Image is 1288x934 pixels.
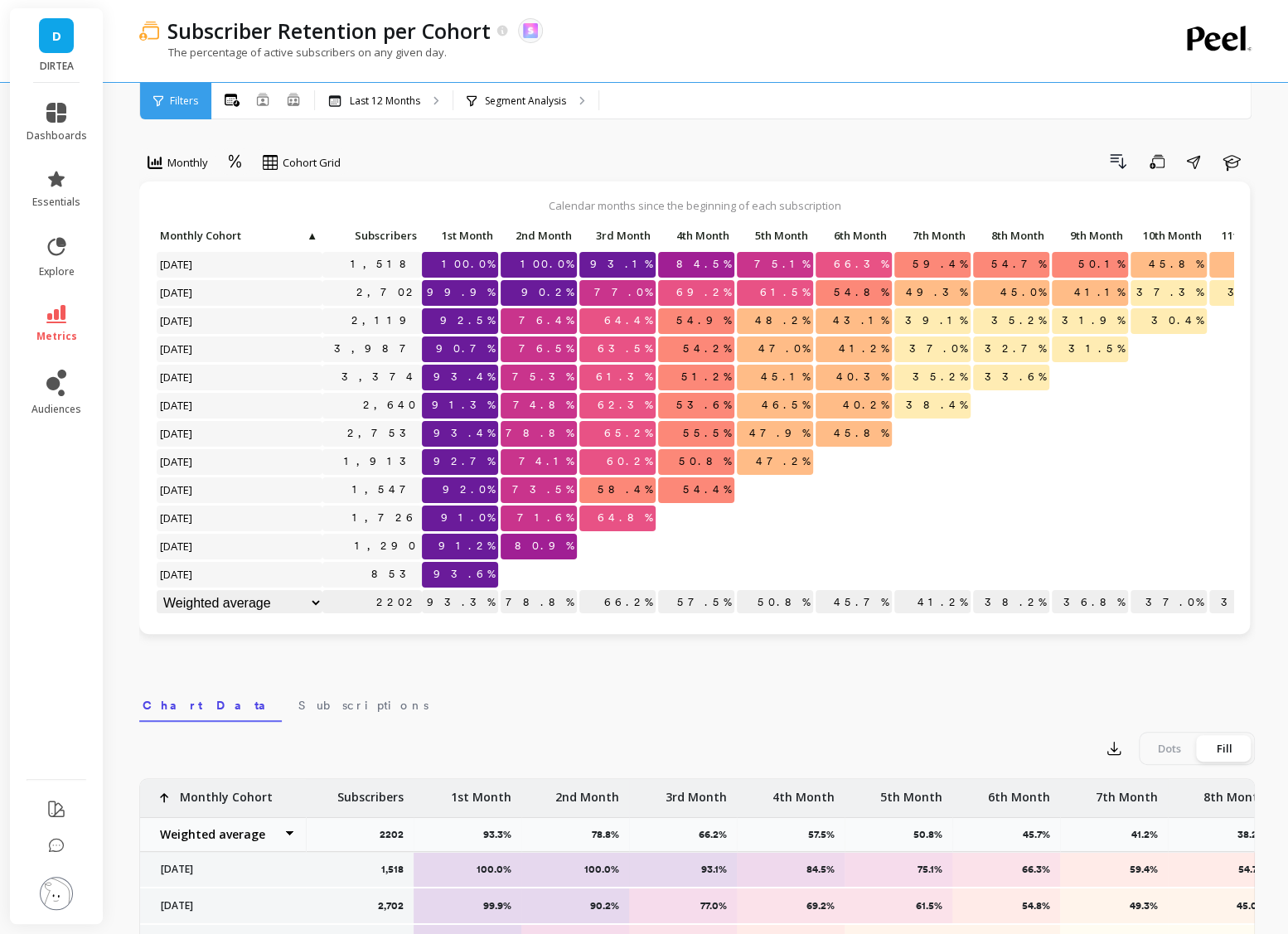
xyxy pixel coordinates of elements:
span: [DATE] [157,449,197,474]
span: 8th Month [976,229,1044,242]
a: 1,290 [351,534,422,559]
span: [DATE] [157,562,197,587]
span: Chart Data [143,697,278,714]
p: 3rd Month [666,779,727,806]
p: 11th Month [1209,224,1286,247]
span: 71.6% [514,506,577,530]
p: 38.5% [1209,590,1286,615]
div: Fill [1197,735,1252,762]
p: Calendar months since the beginning of each subscription [156,198,1233,213]
span: Monthly [167,155,208,171]
span: 61.5% [757,280,813,305]
span: metrics [36,330,77,343]
span: [DATE] [157,534,197,559]
div: Toggle SortBy [1130,224,1208,249]
div: Dots [1142,735,1197,762]
p: Monthly Cohort [157,224,322,247]
span: [DATE] [157,252,197,277]
span: 91.0% [438,506,498,530]
span: 6th Month [819,229,887,242]
span: 66.3% [830,252,892,277]
p: 10th Month [1131,224,1207,247]
span: 58.4% [594,477,656,502]
span: 42.5% [1231,252,1286,277]
div: Toggle SortBy [736,224,815,249]
span: 48.2% [752,308,813,333]
span: 39.1% [902,308,971,333]
p: 45.0% [1179,899,1266,912]
p: Subscribers [337,779,404,806]
span: 74.8% [510,393,577,418]
a: 2,753 [344,421,422,446]
p: 9th Month [1052,224,1128,247]
p: 41.2% [894,590,971,615]
span: 90.2% [518,280,577,305]
p: 75.1% [855,863,942,876]
p: 50.8% [737,590,813,615]
span: 47.9% [746,421,813,446]
p: The percentage of active subscribers on any given day. [139,45,447,60]
span: 76.5% [516,336,577,361]
p: 61.5% [855,899,942,912]
span: 91.3% [429,393,498,418]
a: 1,518 [347,252,422,277]
a: 2,702 [353,280,422,305]
span: [DATE] [157,280,197,305]
p: 78.8% [501,590,577,615]
div: Toggle SortBy [972,224,1051,249]
span: Filters [170,94,198,108]
span: 64.4% [601,308,656,333]
span: 55.5% [680,421,734,446]
p: 50.8% [913,828,952,841]
p: 78.8% [592,828,629,841]
p: [DATE] [151,899,296,912]
span: 36.2% [1224,280,1286,305]
a: 853 [368,562,422,587]
a: 3,987 [331,336,422,361]
span: 40.2% [840,393,892,418]
p: 99.9% [424,899,511,912]
p: 41.2% [1131,828,1168,841]
p: 2202 [380,828,414,841]
p: 84.5% [748,863,835,876]
span: 93.4% [430,365,498,390]
p: 93.3% [422,590,498,615]
span: 49.3% [903,280,971,305]
p: 38.2% [973,590,1049,615]
p: Subscribers [322,224,422,247]
span: [DATE] [157,336,197,361]
p: 4th Month [658,224,734,247]
p: 100.0% [532,863,619,876]
span: 5th Month [740,229,808,242]
span: [DATE] [157,308,197,333]
span: 92.0% [439,477,498,502]
p: 5th Month [880,779,942,806]
span: 93.4% [430,421,498,446]
span: 31.9% [1058,308,1128,333]
p: 1st Month [422,224,498,247]
span: 43.1% [830,308,892,333]
span: 99.9% [424,280,498,305]
span: Subscriptions [298,697,429,714]
span: 3rd Month [583,229,651,242]
p: 38.2% [1237,828,1276,841]
p: 1st Month [451,779,511,806]
p: DIRTEA [27,60,87,73]
span: 76.4% [516,308,577,333]
span: Monthly Cohort [160,229,305,242]
p: [DATE] [151,863,296,876]
span: 54.9% [673,308,734,333]
p: 57.5% [808,828,845,841]
p: 54.8% [963,899,1050,912]
img: header icon [139,21,159,41]
span: 75.3% [509,365,577,390]
p: 5th Month [737,224,813,247]
p: 6th Month [988,779,1050,806]
div: Toggle SortBy [579,224,657,249]
span: 32.7% [981,336,1049,361]
p: 3rd Month [579,224,656,247]
p: Segment Analysis [485,94,566,108]
div: Toggle SortBy [156,224,235,249]
p: Monthly Cohort [180,779,273,806]
span: D [52,27,61,46]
